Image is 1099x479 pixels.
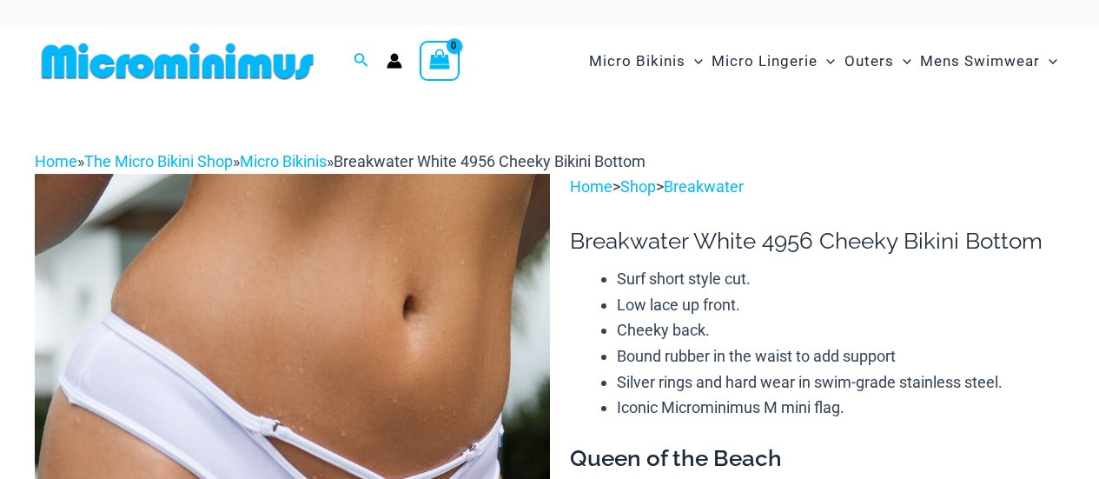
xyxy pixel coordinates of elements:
[570,174,1064,200] p: > >
[894,39,911,83] span: Menu Toggle
[387,53,402,69] a: Account icon link
[240,152,327,170] a: Micro Bikinis
[617,369,1064,396] li: Silver rings and hard wear in swim-grade stainless steel.
[840,35,916,88] a: OutersMenu ToggleMenu Toggle
[712,39,818,83] span: Micro Lingerie
[570,228,1064,255] h1: Breakwater White 4956 Cheeky Bikini Bottom
[818,39,835,83] span: Menu Toggle
[617,266,1064,292] li: Surf short style cut.
[582,32,1064,90] nav: Site Navigation
[920,39,1040,83] span: Mens Swimwear
[617,343,1064,369] li: Bound rubber in the waist to add support
[334,152,645,170] span: Breakwater White 4956 Cheeky Bikini Bottom
[685,39,703,83] span: Menu Toggle
[589,39,685,83] span: Micro Bikinis
[916,35,1062,88] a: Mens SwimwearMenu ToggleMenu Toggle
[354,50,369,72] a: Search icon link
[585,35,707,88] a: Micro BikinisMenu ToggleMenu Toggle
[707,35,839,88] a: Micro LingerieMenu ToggleMenu Toggle
[570,444,1064,474] h3: Queen of the Beach
[35,152,645,170] span: » » »
[617,292,1064,318] li: Low lace up front.
[664,177,744,196] a: Breakwater
[844,39,894,83] span: Outers
[570,177,612,196] a: Home
[35,42,321,81] img: MM SHOP LOGO FLAT
[617,317,1064,343] li: Cheeky back.
[617,395,1064,421] li: Iconic Microminimus M mini flag.
[620,177,656,196] a: Shop
[1040,39,1057,83] span: Menu Toggle
[420,41,460,81] a: View Shopping Cart, empty
[84,152,233,170] a: The Micro Bikini Shop
[35,152,77,170] a: Home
